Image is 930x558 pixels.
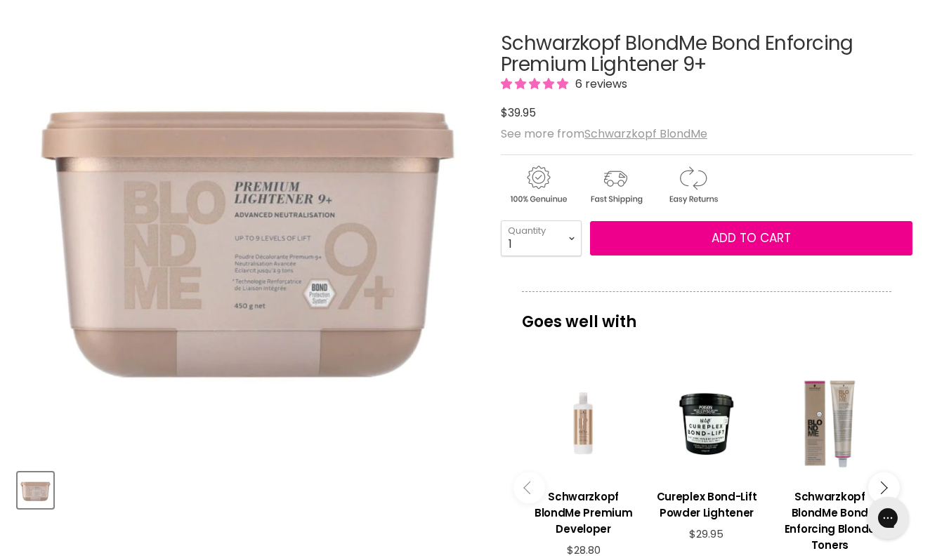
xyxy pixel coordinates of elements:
h1: Schwarzkopf BlondMe Bond Enforcing Premium Lightener 9+ [501,33,912,77]
button: Schwarzkopf BlondMe Bond Enforcing Premium Lightener 9+ [18,472,53,508]
select: Quantity [501,220,582,255]
img: Schwarzkopf BlondMe Bond Enforcing Premium Lightener 9+ [19,474,52,507]
h3: Cureplex Bond-Lift Powder Lightener [652,489,761,521]
a: View product:Schwarzkopf BlondMe Premium Developer [529,478,638,544]
span: 5.00 stars [501,76,571,92]
h3: Schwarzkopf BlondMe Bond Enforcing Blonde Toners [775,489,884,553]
div: Product thumbnails [15,468,480,508]
span: $28.80 [567,543,601,557]
span: See more from [501,126,707,142]
img: genuine.gif [501,164,575,206]
img: returns.gif [655,164,730,206]
h3: Schwarzkopf BlondMe Premium Developer [529,489,638,537]
span: 6 reviews [571,76,627,92]
button: Add to cart [590,221,912,256]
span: $39.95 [501,105,536,121]
p: Goes well with [522,291,891,338]
span: $29.95 [689,526,723,541]
span: Add to cart [712,230,791,246]
img: shipping.gif [578,164,653,206]
iframe: Gorgias live chat messenger [860,492,916,544]
a: View product:Cureplex Bond-Lift Powder Lightener [652,478,761,528]
a: Schwarzkopf BlondMe [584,126,707,142]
